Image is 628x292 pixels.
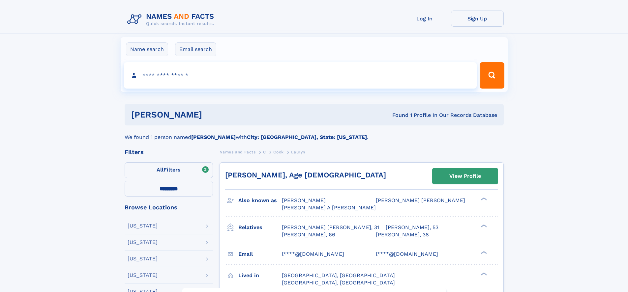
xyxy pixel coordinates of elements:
div: Found 1 Profile In Our Records Database [297,112,497,119]
div: Browse Locations [125,204,213,210]
span: Cook [273,150,284,154]
button: Search Button [480,62,504,89]
span: [GEOGRAPHIC_DATA], [GEOGRAPHIC_DATA] [282,279,395,286]
h3: Lived in [238,270,282,281]
input: search input [124,62,477,89]
a: View Profile [433,168,498,184]
img: Logo Names and Facts [125,11,220,28]
a: Cook [273,148,284,156]
a: Names and Facts [220,148,256,156]
div: [US_STATE] [128,256,158,261]
b: [PERSON_NAME] [191,134,236,140]
div: We found 1 person named with . [125,125,504,141]
label: Name search [126,42,168,56]
div: ❯ [479,272,487,276]
div: [US_STATE] [128,273,158,278]
div: [US_STATE] [128,223,158,228]
span: C [263,150,266,154]
a: [PERSON_NAME] [PERSON_NAME], 31 [282,224,379,231]
div: [US_STATE] [128,240,158,245]
span: [PERSON_NAME] [PERSON_NAME] [376,197,465,203]
div: ❯ [479,197,487,201]
label: Filters [125,162,213,178]
h3: Email [238,249,282,260]
span: [PERSON_NAME] A [PERSON_NAME] [282,204,376,211]
a: [PERSON_NAME], Age [DEMOGRAPHIC_DATA] [225,171,386,179]
span: All [157,167,164,173]
span: Lauryn [291,150,305,154]
a: [PERSON_NAME], 38 [376,231,429,238]
a: C [263,148,266,156]
h3: Relatives [238,222,282,233]
div: Filters [125,149,213,155]
div: ❯ [479,224,487,228]
span: [GEOGRAPHIC_DATA], [GEOGRAPHIC_DATA] [282,272,395,279]
b: City: [GEOGRAPHIC_DATA], State: [US_STATE] [247,134,367,140]
a: Log In [398,11,451,27]
h3: Also known as [238,195,282,206]
a: Sign Up [451,11,504,27]
label: Email search [175,42,216,56]
a: [PERSON_NAME], 66 [282,231,335,238]
span: [PERSON_NAME] [282,197,326,203]
div: View Profile [449,169,481,184]
div: ❯ [479,250,487,254]
h1: [PERSON_NAME] [131,111,297,119]
a: [PERSON_NAME], 53 [386,224,438,231]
